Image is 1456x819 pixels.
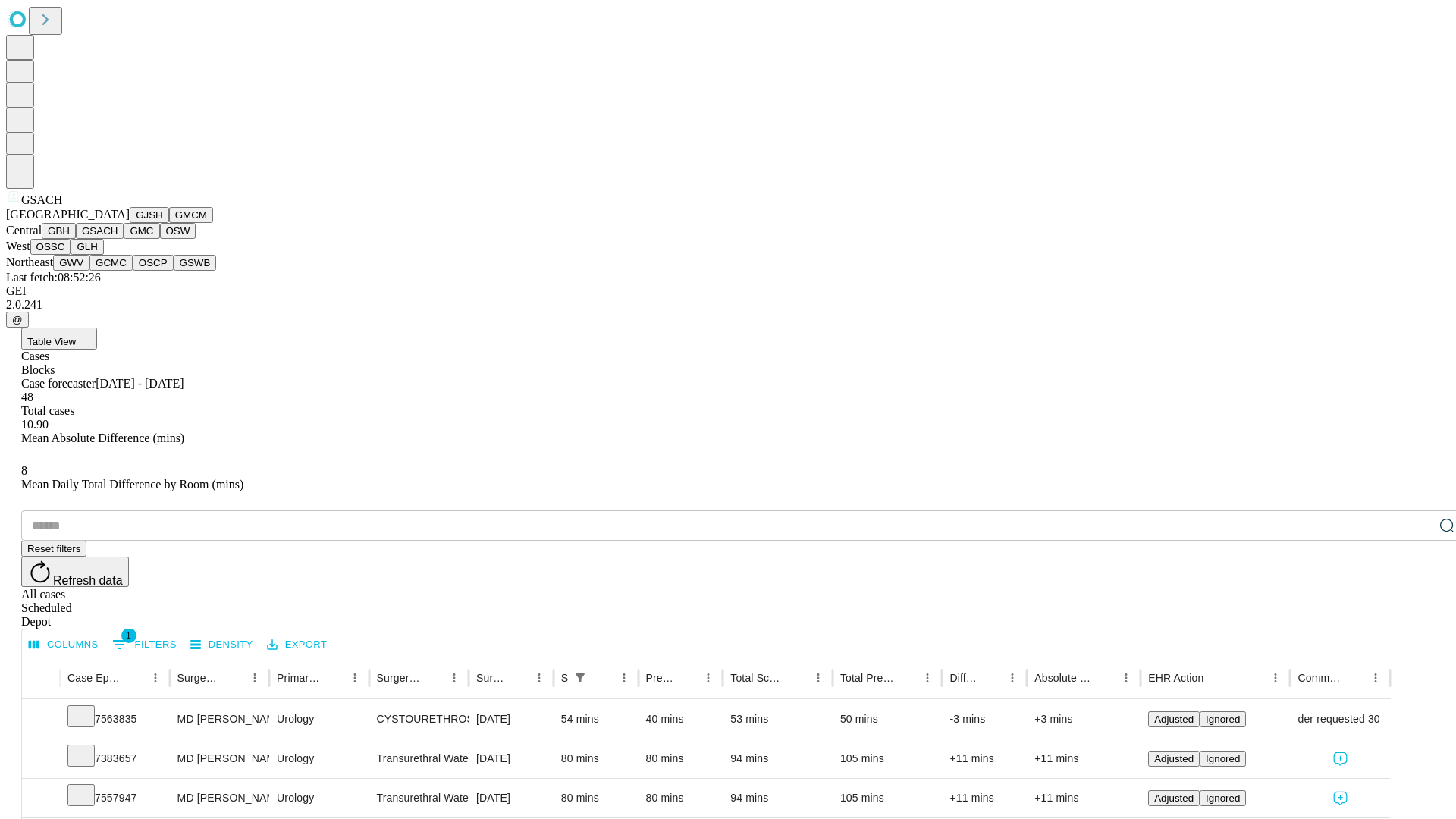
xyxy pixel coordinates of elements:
span: Adjusted [1154,753,1194,764]
button: Expand [30,786,52,812]
div: provider requested 30 mins [1298,700,1382,739]
div: 7557947 [67,779,162,817]
button: Show filters [570,667,591,689]
button: Export [263,633,331,657]
button: Density [187,633,257,657]
div: EHR Action [1148,672,1203,684]
div: 50 mins [840,700,935,739]
div: +3 mins [1034,700,1133,739]
div: Comments [1298,672,1341,684]
button: Sort [507,667,529,689]
button: Ignored [1200,751,1246,767]
span: 10.90 [21,418,49,431]
span: Mean Daily Total Difference by Room (mins) [21,478,243,491]
span: Total cases [21,404,74,417]
button: Menu [529,667,550,689]
span: Adjusted [1154,792,1194,804]
span: West [6,240,30,253]
div: Total Scheduled Duration [730,672,785,684]
div: Urology [277,779,361,817]
button: Menu [917,667,938,689]
button: Reset filters [21,541,86,557]
button: OSW [160,223,196,239]
button: Sort [422,667,444,689]
div: Primary Service [277,672,321,684]
button: Sort [223,667,244,689]
button: GMC [124,223,159,239]
div: Surgery Date [476,672,506,684]
button: Sort [786,667,808,689]
div: 54 mins [561,700,631,739]
button: Show filters [108,632,180,657]
div: 7563835 [67,700,162,739]
span: Table View [27,336,76,347]
button: Table View [21,328,97,350]
div: 1 active filter [570,667,591,689]
span: @ [12,314,23,325]
button: Expand [30,746,52,773]
div: Predicted In Room Duration [646,672,676,684]
button: Expand [30,707,52,733]
button: Sort [676,667,698,689]
button: Sort [981,667,1002,689]
div: MD [PERSON_NAME] R Md [177,700,262,739]
span: Last fetch: 08:52:26 [6,271,101,284]
span: 1 [121,628,136,643]
button: GJSH [130,207,169,223]
button: OSSC [30,239,71,255]
span: Mean Absolute Difference (mins) [21,431,184,444]
span: Refresh data [53,574,123,587]
span: Northeast [6,256,53,268]
div: Transurethral Waterjet [MEDICAL_DATA] of [MEDICAL_DATA] [377,779,461,817]
div: 40 mins [646,700,716,739]
div: 94 mins [730,779,825,817]
button: Menu [613,667,635,689]
button: Adjusted [1148,751,1200,767]
div: GEI [6,284,1450,298]
span: 48 [21,391,33,403]
button: Menu [1002,667,1023,689]
button: GMCM [169,207,213,223]
div: 80 mins [646,779,716,817]
div: Case Epic Id [67,672,122,684]
span: 8 [21,464,27,477]
span: Reset filters [27,543,80,554]
button: Menu [698,667,719,689]
button: Menu [808,667,829,689]
div: Surgeon Name [177,672,221,684]
button: OSCP [133,255,174,271]
button: GBH [42,223,76,239]
div: Difference [949,672,979,684]
button: Menu [344,667,366,689]
div: Urology [277,739,361,778]
span: Ignored [1206,714,1240,725]
button: GSACH [76,223,124,239]
button: GCMC [89,255,133,271]
button: Sort [592,667,613,689]
button: Refresh data [21,557,129,587]
span: [GEOGRAPHIC_DATA] [6,208,130,221]
button: Menu [1365,667,1386,689]
div: CYSTOURETHROSCOPY WITH INSERTION URETERAL [MEDICAL_DATA] [377,700,461,739]
div: Total Predicted Duration [840,672,895,684]
button: GWV [53,255,89,271]
div: Surgery Name [377,672,421,684]
div: 94 mins [730,739,825,778]
button: Sort [1344,667,1365,689]
button: Adjusted [1148,790,1200,806]
span: Ignored [1206,753,1240,764]
div: Absolute Difference [1034,672,1093,684]
button: Ignored [1200,790,1246,806]
div: MD [PERSON_NAME] R Md [177,739,262,778]
span: Case forecaster [21,377,96,390]
div: [DATE] [476,700,546,739]
button: Sort [1094,667,1116,689]
div: MD [PERSON_NAME] R Md [177,779,262,817]
div: +11 mins [1034,779,1133,817]
button: Sort [1205,667,1226,689]
button: Select columns [25,633,102,657]
div: 105 mins [840,779,935,817]
div: Urology [277,700,361,739]
span: Ignored [1206,792,1240,804]
div: 80 mins [561,779,631,817]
